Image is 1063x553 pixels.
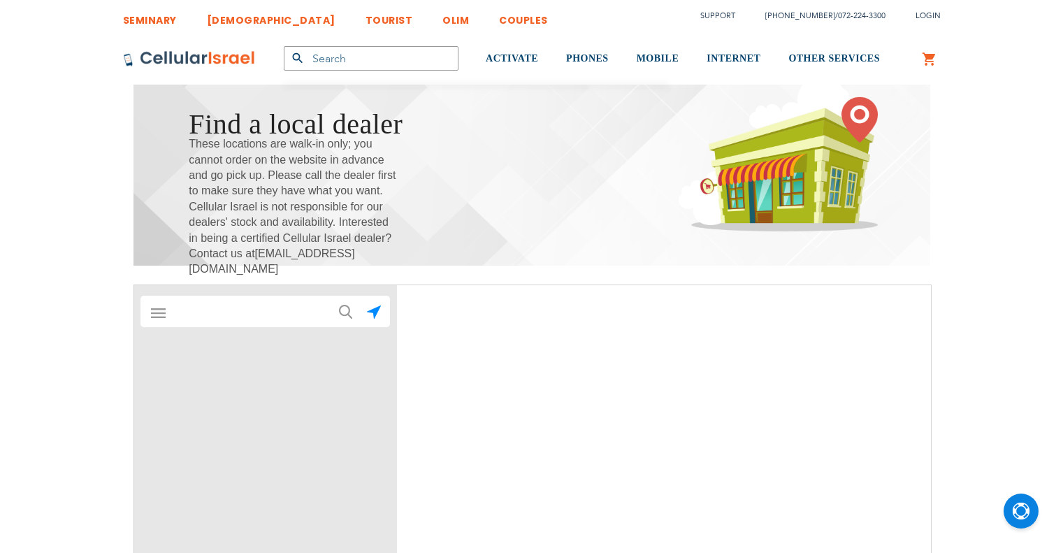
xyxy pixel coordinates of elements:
[442,3,469,29] a: OLIM
[707,33,760,85] a: INTERNET
[838,10,885,21] a: 072-224-3300
[486,53,538,64] span: ACTIVATE
[189,136,398,278] span: These locations are walk-in only; you cannot order on the website in advance and go pick up. Plea...
[284,46,458,71] input: Search
[637,53,679,64] span: MOBILE
[499,3,548,29] a: COUPLES
[189,104,403,144] h1: Find a local dealer
[123,50,256,67] img: Cellular Israel Logo
[700,10,735,21] a: Support
[566,33,609,85] a: PHONES
[765,10,835,21] a: [PHONE_NUMBER]
[788,53,880,64] span: OTHER SERVICES
[207,3,335,29] a: [DEMOGRAPHIC_DATA]
[486,33,538,85] a: ACTIVATE
[788,33,880,85] a: OTHER SERVICES
[707,53,760,64] span: INTERNET
[751,6,885,26] li: /
[366,3,413,29] a: TOURIST
[123,3,177,29] a: SEMINARY
[916,10,941,21] span: Login
[566,53,609,64] span: PHONES
[637,33,679,85] a: MOBILE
